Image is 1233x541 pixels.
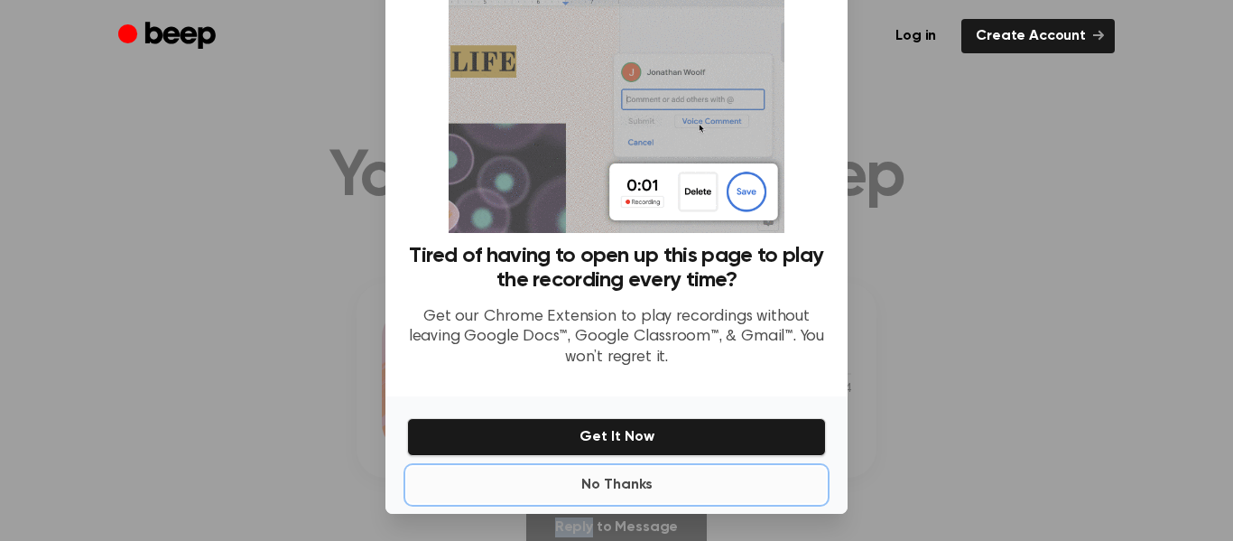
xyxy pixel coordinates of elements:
[407,467,826,503] button: No Thanks
[407,307,826,368] p: Get our Chrome Extension to play recordings without leaving Google Docs™, Google Classroom™, & Gm...
[961,19,1115,53] a: Create Account
[118,19,220,54] a: Beep
[407,244,826,293] h3: Tired of having to open up this page to play the recording every time?
[881,19,950,53] a: Log in
[407,418,826,456] button: Get It Now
